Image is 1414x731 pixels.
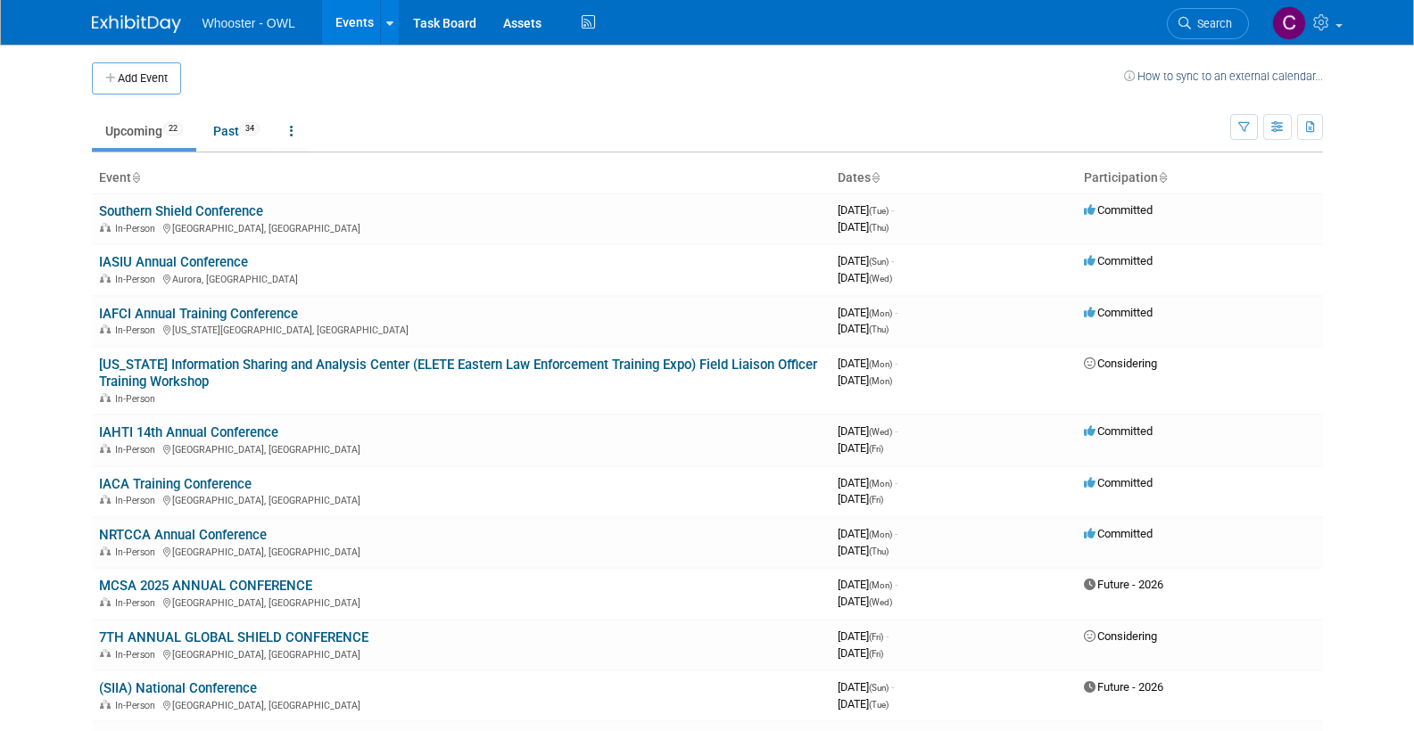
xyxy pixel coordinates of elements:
[1167,8,1249,39] a: Search
[99,629,368,645] a: 7TH ANNUAL GLOBAL SHIELD CONFERENCE
[869,274,892,283] span: (Wed)
[163,122,183,136] span: 22
[838,271,892,284] span: [DATE]
[92,15,181,33] img: ExhibitDay
[99,595,823,609] div: [GEOGRAPHIC_DATA], [GEOGRAPHIC_DATA]
[100,546,111,555] img: In-Person Event
[92,62,181,94] button: Add Event
[99,697,823,711] div: [GEOGRAPHIC_DATA], [GEOGRAPHIC_DATA]
[838,254,894,267] span: [DATE]
[100,597,111,606] img: In-Person Event
[838,476,897,489] span: [DATE]
[1084,680,1163,694] span: Future - 2026
[99,476,252,492] a: IACA Training Conference
[99,492,823,506] div: [GEOGRAPHIC_DATA], [GEOGRAPHIC_DATA]
[99,544,823,558] div: [GEOGRAPHIC_DATA], [GEOGRAPHIC_DATA]
[99,271,823,285] div: Aurora, [GEOGRAPHIC_DATA]
[869,223,889,233] span: (Thu)
[895,476,897,489] span: -
[99,578,312,594] a: MCSA 2025 ANNUAL CONFERENCE
[100,495,111,504] img: In-Person Event
[869,546,889,556] span: (Thu)
[838,595,892,608] span: [DATE]
[100,649,111,658] img: In-Person Event
[99,441,823,456] div: [GEOGRAPHIC_DATA], [GEOGRAPHIC_DATA]
[838,680,894,694] span: [DATE]
[99,646,823,661] div: [GEOGRAPHIC_DATA], [GEOGRAPHIC_DATA]
[895,527,897,540] span: -
[871,170,880,185] a: Sort by Start Date
[200,114,273,148] a: Past34
[99,254,248,270] a: IASIU Annual Conference
[1084,578,1163,591] span: Future - 2026
[99,424,278,440] a: IAHTI 14th Annual Conference
[1084,424,1153,438] span: Committed
[838,527,897,540] span: [DATE]
[869,206,889,216] span: (Tue)
[203,16,295,30] span: Whooster - OWL
[838,544,889,557] span: [DATE]
[838,578,897,591] span: [DATE]
[869,324,889,334] span: (Thu)
[115,444,161,456] span: In-Person
[886,629,889,643] span: -
[100,324,111,333] img: In-Person Event
[1124,70,1323,83] a: How to sync to an external calendar...
[1084,254,1153,267] span: Committed
[115,546,161,558] span: In-Person
[895,424,897,438] span: -
[838,203,894,217] span: [DATE]
[99,322,823,336] div: [US_STATE][GEOGRAPHIC_DATA], [GEOGRAPHIC_DATA]
[869,479,892,489] span: (Mon)
[115,649,161,661] span: In-Person
[115,324,161,336] span: In-Person
[838,441,883,455] span: [DATE]
[869,444,883,454] span: (Fri)
[838,697,889,710] span: [DATE]
[869,683,889,693] span: (Sun)
[100,223,111,232] img: In-Person Event
[869,308,892,318] span: (Mon)
[869,649,883,659] span: (Fri)
[895,357,897,370] span: -
[100,444,111,453] img: In-Person Event
[895,306,897,319] span: -
[869,580,892,590] span: (Mon)
[99,220,823,234] div: [GEOGRAPHIC_DATA], [GEOGRAPHIC_DATA]
[1272,6,1306,40] img: Clare Louise Southcombe
[869,427,892,437] span: (Wed)
[115,597,161,609] span: In-Person
[99,680,257,696] a: (SIIA) National Conference
[838,306,897,319] span: [DATE]
[891,680,894,694] span: -
[869,257,889,267] span: (Sun)
[869,359,892,369] span: (Mon)
[100,700,111,709] img: In-Person Event
[115,223,161,234] span: In-Person
[869,530,892,539] span: (Mon)
[1084,357,1157,370] span: Considering
[838,629,889,643] span: [DATE]
[1084,629,1157,643] span: Considering
[115,393,161,405] span: In-Person
[1084,306,1153,319] span: Committed
[92,163,831,193] th: Event
[115,495,161,506] span: In-Person
[895,578,897,591] span: -
[99,306,298,322] a: IAFCI Annual Training Conference
[869,700,889,710] span: (Tue)
[838,220,889,234] span: [DATE]
[838,374,892,387] span: [DATE]
[838,322,889,335] span: [DATE]
[1158,170,1167,185] a: Sort by Participation Type
[838,646,883,660] span: [DATE]
[115,274,161,285] span: In-Person
[99,357,817,390] a: [US_STATE] Information Sharing and Analysis Center (ELETE Eastern Law Enforcement Training Expo) ...
[869,597,892,607] span: (Wed)
[99,527,267,543] a: NRTCCA Annual Conference
[838,357,897,370] span: [DATE]
[1084,203,1153,217] span: Committed
[891,203,894,217] span: -
[1077,163,1323,193] th: Participation
[1084,527,1153,540] span: Committed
